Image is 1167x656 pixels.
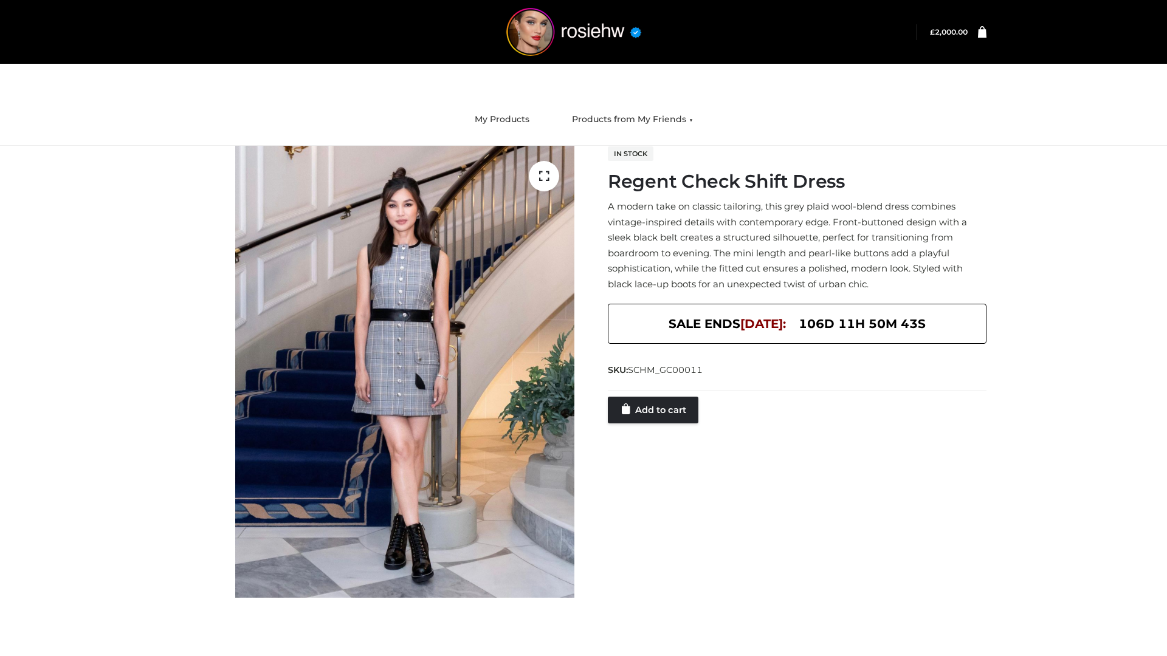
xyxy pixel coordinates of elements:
span: In stock [608,146,653,161]
a: Products from My Friends [563,106,702,133]
a: Add to cart [608,397,698,423]
bdi: 2,000.00 [930,27,968,36]
span: SCHM_GC00011 [628,364,703,375]
img: Regent Check Shift Dress [235,146,574,598]
p: A modern take on classic tailoring, this grey plaid wool-blend dress combines vintage-inspired de... [608,199,986,292]
a: £2,000.00 [930,27,968,36]
span: 106d 11h 50m 43s [799,313,926,334]
span: [DATE]: [740,316,786,331]
div: SALE ENDS [608,304,986,344]
span: SKU: [608,363,704,377]
a: My Products [466,106,539,133]
span: £ [930,27,935,36]
img: rosiehw [483,8,665,56]
h1: Regent Check Shift Dress [608,171,986,193]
